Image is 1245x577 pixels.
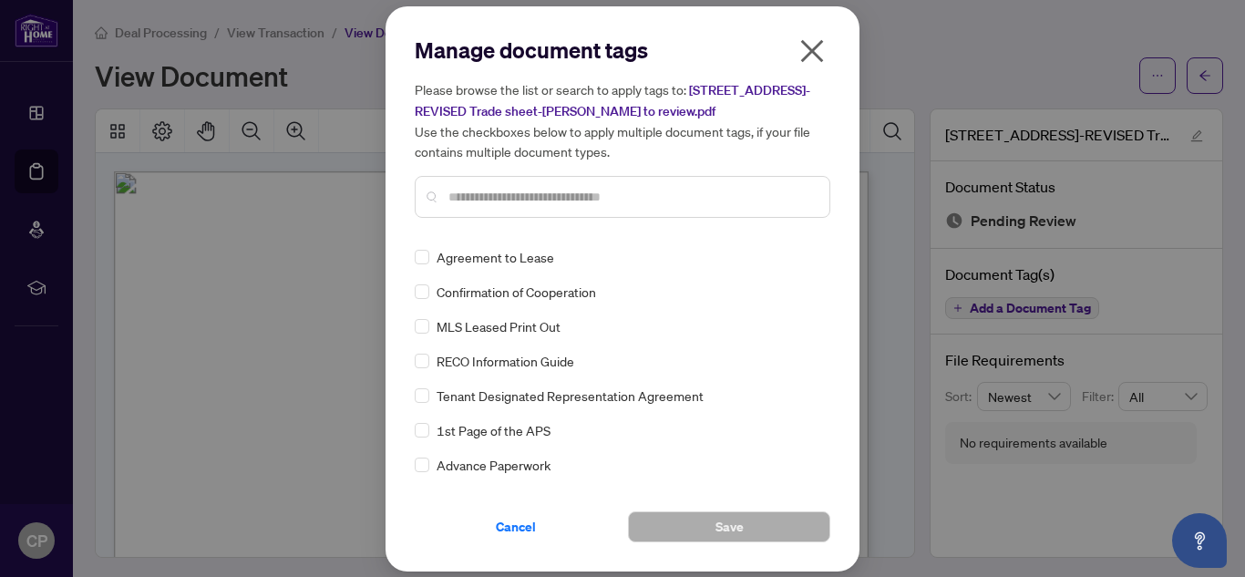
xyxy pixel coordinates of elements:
[437,455,550,475] span: Advance Paperwork
[437,351,574,371] span: RECO Information Guide
[415,511,617,542] button: Cancel
[797,36,827,66] span: close
[437,386,704,406] span: Tenant Designated Representation Agreement
[437,247,554,267] span: Agreement to Lease
[437,420,550,440] span: 1st Page of the APS
[415,79,830,161] h5: Please browse the list or search to apply tags to: Use the checkboxes below to apply multiple doc...
[628,511,830,542] button: Save
[437,316,561,336] span: MLS Leased Print Out
[415,82,810,119] span: [STREET_ADDRESS]-REVISED Trade sheet-[PERSON_NAME] to review.pdf
[496,512,536,541] span: Cancel
[437,282,596,302] span: Confirmation of Cooperation
[1172,513,1227,568] button: Open asap
[415,36,830,65] h2: Manage document tags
